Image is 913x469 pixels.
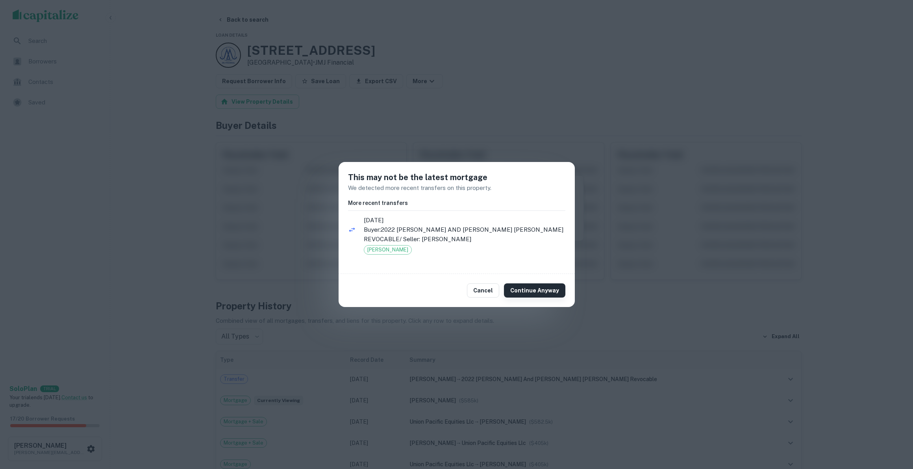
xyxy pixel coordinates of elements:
[504,283,565,298] button: Continue Anyway
[874,406,913,444] iframe: Chat Widget
[348,171,565,183] h5: This may not be the latest mortgage
[364,246,411,254] span: [PERSON_NAME]
[364,225,565,244] p: Buyer: 2022 [PERSON_NAME] AND [PERSON_NAME] [PERSON_NAME] REVOCABLE / Seller: [PERSON_NAME]
[348,183,565,193] p: We detected more recent transfers on this property.
[364,245,412,255] div: Grant Deed
[348,199,565,207] h6: More recent transfers
[467,283,499,298] button: Cancel
[364,216,565,225] span: [DATE]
